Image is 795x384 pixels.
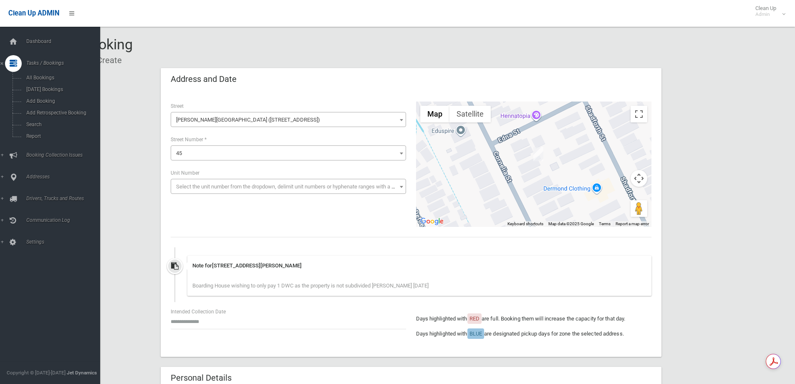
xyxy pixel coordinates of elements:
[416,329,651,339] p: Days highlighted with are designated pickup days for zone the selected address.
[631,106,647,122] button: Toggle fullscreen view
[24,217,106,223] span: Communication Log
[24,174,106,180] span: Addresses
[755,11,776,18] small: Admin
[416,314,651,324] p: Days highlighted with are full. Booking them will increase the capacity for that day.
[7,370,66,376] span: Copyright © [DATE]-[DATE]
[548,221,594,226] span: Map data ©2025 Google
[192,261,646,271] div: Note for
[161,71,247,87] header: Address and Date
[507,221,543,227] button: Keyboard shortcuts
[212,262,302,269] span: [STREET_ADDRESS][PERSON_NAME]
[24,196,106,201] span: Drivers, Trucks and Routes
[171,112,406,127] span: Cornelia Street (WILEY PARK 2195)
[24,110,99,116] span: Add Retrospective Booking
[533,147,543,161] div: 45 Cornelia Street, WILEY PARK NSW 2195
[449,106,491,122] button: Show satellite imagery
[616,221,649,226] a: Report a map error
[8,9,59,17] span: Clean Up ADMIN
[469,315,480,322] span: RED
[67,370,97,376] strong: Jet Dynamics
[751,5,785,18] span: Clean Up
[631,170,647,187] button: Map camera controls
[599,221,611,226] a: Terms (opens in new tab)
[420,106,449,122] button: Show street map
[24,239,106,245] span: Settings
[24,60,106,66] span: Tasks / Bookings
[24,133,99,139] span: Report
[173,114,404,126] span: Cornelia Street (WILEY PARK 2195)
[176,150,182,156] span: 45
[24,38,106,44] span: Dashboard
[24,75,99,81] span: All Bookings
[173,147,404,159] span: 45
[171,145,406,160] span: 45
[192,282,429,289] span: Boarding House wishing to only pay 1 DWC as the property is not subdivided [PERSON_NAME] [DATE]
[176,183,409,190] span: Select the unit number from the dropdown, delimit unit numbers or hyphenate ranges with a comma
[418,216,446,227] a: Open this area in Google Maps (opens a new window)
[24,152,106,158] span: Booking Collection Issues
[418,216,446,227] img: Google
[631,200,647,217] button: Drag Pegman onto the map to open Street View
[91,53,122,68] li: Create
[24,86,99,92] span: [DATE] Bookings
[24,122,99,127] span: Search
[469,331,482,337] span: BLUE
[24,98,99,104] span: Add Booking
